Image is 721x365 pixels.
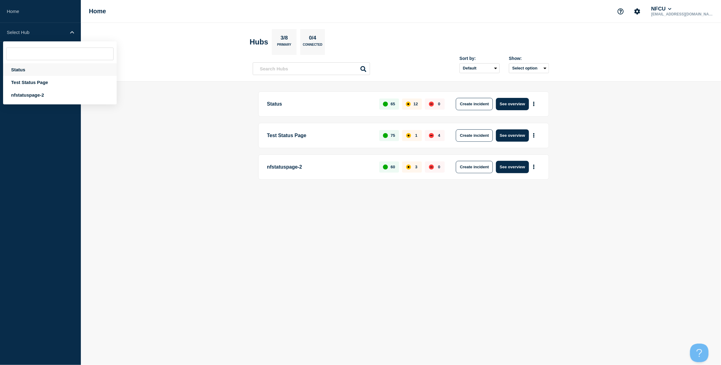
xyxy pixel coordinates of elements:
p: Test Status Page [267,129,372,142]
div: Test Status Page [3,76,117,89]
h2: Hubs [250,38,268,46]
div: down [429,165,434,170]
p: Primary [277,43,291,49]
div: affected [406,102,411,107]
p: nfstatuspage-2 [267,161,372,173]
p: 0/4 [307,35,319,43]
button: Create incident [456,129,493,142]
p: 60 [391,165,395,169]
div: up [383,133,388,138]
p: 1 [415,133,417,138]
button: More actions [530,98,538,110]
div: Status [3,63,117,76]
p: 4 [438,133,440,138]
p: 0 [438,102,440,106]
p: 12 [414,102,418,106]
p: 0 [438,165,440,169]
p: Status [267,98,372,110]
iframe: Help Scout Beacon - Open [690,344,709,362]
button: Support [614,5,627,18]
button: Create incident [456,98,493,110]
p: Select Hub [7,30,66,35]
div: up [383,165,388,170]
div: down [429,133,434,138]
button: Select option [509,63,549,73]
div: Show: [509,56,549,61]
p: 65 [391,102,395,106]
p: 75 [391,133,395,138]
button: See overview [496,98,529,110]
select: Sort by [460,63,500,73]
div: affected [406,133,411,138]
button: See overview [496,161,529,173]
p: Connected [303,43,322,49]
div: Sort by: [460,56,500,61]
p: 3 [415,165,417,169]
button: See overview [496,129,529,142]
input: Search Hubs [253,62,370,75]
div: nfstatuspage-2 [3,89,117,101]
h1: Home [89,8,106,15]
button: NFCU [650,6,673,12]
div: down [429,102,434,107]
div: up [383,102,388,107]
div: affected [406,165,411,170]
button: More actions [530,161,538,173]
p: 3/8 [278,35,290,43]
p: [EMAIL_ADDRESS][DOMAIN_NAME] [650,12,714,16]
button: More actions [530,130,538,141]
button: Account settings [631,5,644,18]
button: Create incident [456,161,493,173]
